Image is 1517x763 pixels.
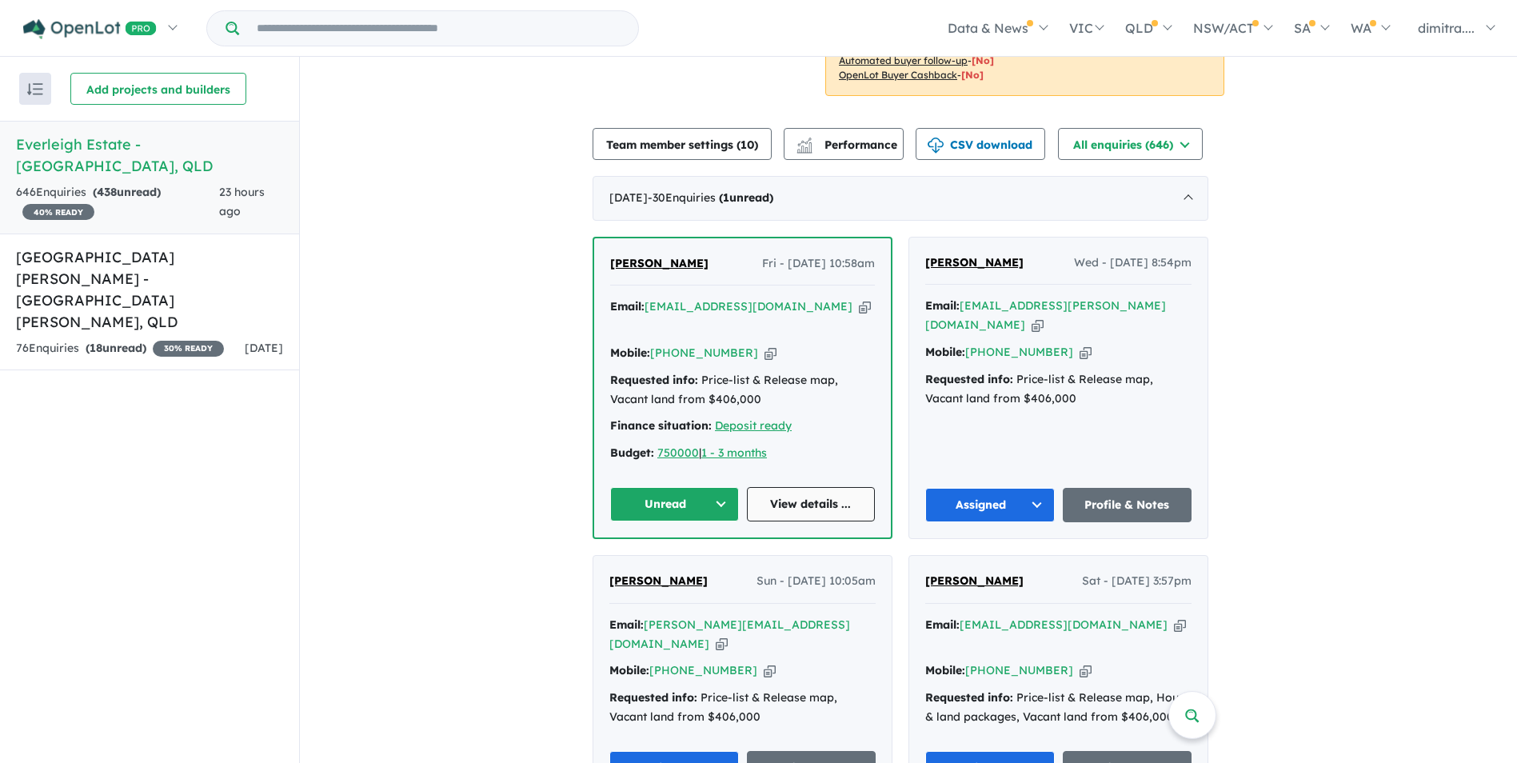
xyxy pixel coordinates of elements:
button: Copy [716,636,728,653]
u: OpenLot Buyer Cashback [839,69,957,81]
button: All enquiries (646) [1058,128,1203,160]
a: [PERSON_NAME][EMAIL_ADDRESS][DOMAIN_NAME] [609,617,850,651]
strong: Email: [609,617,644,632]
span: 10 [741,138,754,152]
a: [PHONE_NUMBER] [649,663,757,677]
strong: Mobile: [925,663,965,677]
strong: Requested info: [609,690,697,705]
span: 40 % READY [22,204,94,220]
a: [PERSON_NAME] [609,572,708,591]
strong: Email: [610,299,645,314]
button: Copy [1080,662,1092,679]
div: | [610,444,875,463]
img: sort.svg [27,83,43,95]
a: [PERSON_NAME] [925,572,1024,591]
span: [No] [972,54,994,66]
button: Add projects and builders [70,73,246,105]
img: line-chart.svg [797,138,812,146]
span: Sat - [DATE] 3:57pm [1082,572,1192,591]
span: 1 [723,190,729,205]
a: 750000 [657,445,699,460]
strong: ( unread) [719,190,773,205]
span: Sun - [DATE] 10:05am [757,572,876,591]
h5: Everleigh Estate - [GEOGRAPHIC_DATA] , QLD [16,134,283,177]
strong: ( unread) [86,341,146,355]
u: Automated buyer follow-up [839,54,968,66]
a: [EMAIL_ADDRESS][DOMAIN_NAME] [645,299,852,314]
div: [DATE] [593,176,1208,221]
a: [PHONE_NUMBER] [965,663,1073,677]
span: 18 [90,341,102,355]
strong: ( unread) [93,185,161,199]
strong: Mobile: [925,345,965,359]
span: Performance [799,138,897,152]
span: dimitra.... [1418,20,1475,36]
span: 30 % READY [153,341,224,357]
a: View details ... [747,487,876,521]
span: [DATE] [245,341,283,355]
a: [EMAIL_ADDRESS][DOMAIN_NAME] [960,617,1168,632]
strong: Mobile: [610,346,650,360]
strong: Finance situation: [610,418,712,433]
span: Wed - [DATE] 8:54pm [1074,254,1192,273]
button: Assigned [925,488,1055,522]
button: Copy [764,345,776,362]
strong: Mobile: [609,663,649,677]
button: Team member settings (10) [593,128,772,160]
a: Profile & Notes [1063,488,1192,522]
div: Price-list & Release map, Vacant land from $406,000 [925,370,1192,409]
button: Copy [1032,317,1044,334]
span: [PERSON_NAME] [610,256,709,270]
button: Performance [784,128,904,160]
button: Unread [610,487,739,521]
strong: Email: [925,298,960,313]
span: 23 hours ago [219,185,265,218]
h5: [GEOGRAPHIC_DATA][PERSON_NAME] - [GEOGRAPHIC_DATA][PERSON_NAME] , QLD [16,246,283,333]
strong: Requested info: [925,372,1013,386]
span: [PERSON_NAME] [925,573,1024,588]
div: 76 Enquir ies [16,339,224,358]
span: [PERSON_NAME] [925,255,1024,270]
a: [PHONE_NUMBER] [650,346,758,360]
button: CSV download [916,128,1045,160]
img: download icon [928,138,944,154]
span: [No] [961,69,984,81]
div: Price-list & Release map, Vacant land from $406,000 [610,371,875,409]
span: 438 [97,185,117,199]
strong: Requested info: [610,373,698,387]
a: [PERSON_NAME] [925,254,1024,273]
a: 1 - 3 months [701,445,767,460]
a: Deposit ready [715,418,792,433]
a: [EMAIL_ADDRESS][PERSON_NAME][DOMAIN_NAME] [925,298,1166,332]
img: Openlot PRO Logo White [23,19,157,39]
span: Fri - [DATE] 10:58am [762,254,875,274]
a: [PHONE_NUMBER] [965,345,1073,359]
div: 646 Enquir ies [16,183,219,222]
input: Try estate name, suburb, builder or developer [242,11,635,46]
strong: Email: [925,617,960,632]
button: Copy [764,662,776,679]
button: Copy [1174,617,1186,633]
span: [PERSON_NAME] [609,573,708,588]
button: Copy [859,298,871,315]
strong: Requested info: [925,690,1013,705]
button: Copy [1080,344,1092,361]
div: Price-list & Release map, Vacant land from $406,000 [609,689,876,727]
img: bar-chart.svg [796,142,812,153]
div: Price-list & Release map, House & land packages, Vacant land from $406,000 [925,689,1192,727]
strong: Budget: [610,445,654,460]
a: [PERSON_NAME] [610,254,709,274]
span: - 30 Enquir ies [648,190,773,205]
